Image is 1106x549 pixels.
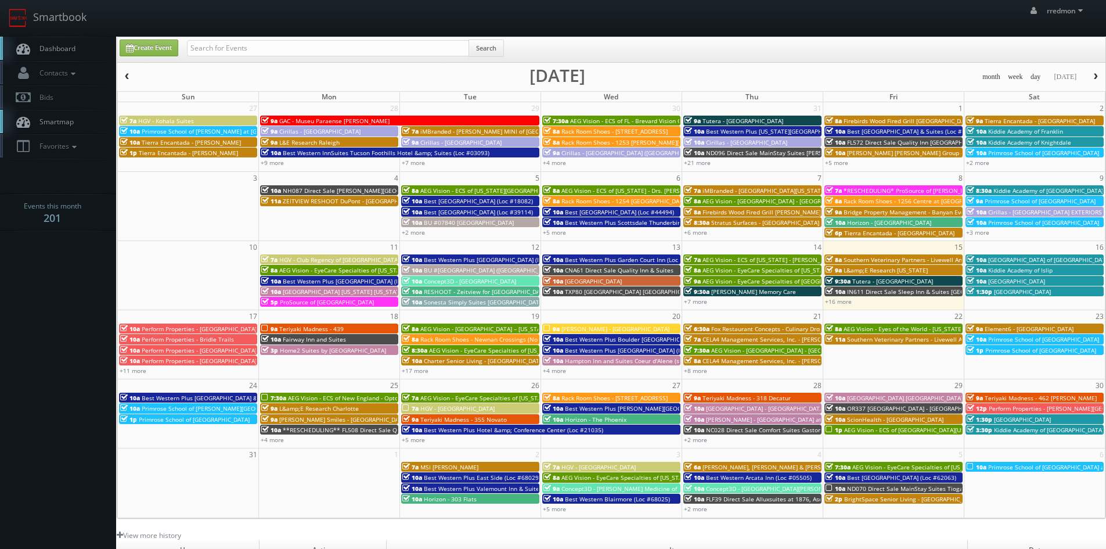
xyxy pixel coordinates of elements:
[120,415,137,424] span: 1p
[543,117,568,125] span: 7:30a
[702,335,873,343] span: CELA4 Management Services, Inc. - [PERSON_NAME] Hyundai
[543,357,563,365] span: 10a
[844,186,979,195] span: *RESCHEDULING* ProSource of [PERSON_NAME]
[826,394,845,402] span: 10a
[988,127,1063,135] span: Kiddie Academy of Franklin
[280,298,374,306] span: ProSource of [GEOGRAPHIC_DATA]
[142,138,241,146] span: Tierra Encantada - [PERSON_NAME]
[424,208,533,216] span: Best [GEOGRAPHIC_DATA] (Loc #39114)
[261,288,281,296] span: 10a
[261,325,278,333] span: 9a
[847,415,943,424] span: ScionHealth - [GEOGRAPHIC_DATA]
[985,394,1097,402] span: Teriyaki Madness - 462 [PERSON_NAME]
[847,335,1049,343] span: Southern Veterinary Partners - Livewell Animal Urgent Care of Goodyear
[261,186,281,195] span: 10a
[1004,70,1027,84] button: week
[283,335,346,343] span: Fairway Inn and Suites
[826,208,842,216] span: 9a
[988,335,1099,343] span: Primrose School of [GEOGRAPHIC_DATA]
[543,394,560,402] span: 8a
[139,149,238,157] span: Tierra Encantada - [PERSON_NAME]
[967,266,986,274] span: 10a
[985,117,1095,125] span: Tierra Encantada - [GEOGRAPHIC_DATA]
[561,186,770,195] span: AEG Vision - ECS of [US_STATE] - Drs. [PERSON_NAME] and [PERSON_NAME]
[420,463,478,471] span: MSI [PERSON_NAME]
[420,127,583,135] span: iMBranded - [PERSON_NAME] MINI of [GEOGRAPHIC_DATA]
[138,117,194,125] span: HGV - Kohala Suites
[702,186,847,195] span: iMBranded - [GEOGRAPHIC_DATA][US_STATE] Toyota
[261,127,278,135] span: 9a
[1047,6,1086,16] span: rredmon
[966,228,989,236] a: +3 more
[967,415,992,424] span: 1:30p
[142,335,234,343] span: Perform Properties - Bridle Trails
[402,228,425,236] a: +2 more
[120,325,140,333] span: 10a
[543,218,563,227] span: 10a
[685,335,701,343] span: 7a
[543,404,563,412] span: 10a
[706,138,787,146] span: Cirillas - [GEOGRAPHIC_DATA]
[565,266,673,274] span: CNA61 Direct Sale Quality Inn & Suites
[120,40,178,56] a: Create Event
[844,256,1064,264] span: Southern Veterinary Partners - Livewell Animal Urgent Care of [PERSON_NAME]
[429,346,660,354] span: AEG Vision - EyeCare Specialties of [US_STATE][PERSON_NAME] Eyecare Associates
[34,117,74,127] span: Smartmap
[844,325,1020,333] span: AEG Vision - Eyes of the World - [US_STATE][GEOGRAPHIC_DATA]
[706,149,852,157] span: ND096 Direct Sale MainStay Suites [PERSON_NAME]
[261,404,278,412] span: 9a
[826,288,845,296] span: 10a
[826,229,842,237] span: 6p
[142,357,257,365] span: Perform Properties - [GEOGRAPHIC_DATA]
[711,325,833,333] span: Fox Restaurant Concepts - Culinary Dropout
[685,266,701,274] span: 8a
[826,426,842,434] span: 1p
[847,288,1008,296] span: IN611 Direct Sale Sleep Inn & Suites [GEOGRAPHIC_DATA]
[967,218,986,227] span: 10a
[139,415,250,424] span: Primrose School of [GEOGRAPHIC_DATA]
[685,346,709,354] span: 7:30a
[826,266,842,274] span: 9a
[826,197,842,205] span: 8a
[684,228,707,236] a: +6 more
[711,346,865,354] span: AEG Vision - [GEOGRAPHIC_DATA] - [GEOGRAPHIC_DATA]
[402,127,419,135] span: 7a
[561,138,734,146] span: Rack Room Shoes - 1253 [PERSON_NAME][GEOGRAPHIC_DATA]
[420,138,502,146] span: Cirillas - [GEOGRAPHIC_DATA]
[279,256,399,264] span: HGV - Club Regency of [GEOGRAPHIC_DATA]
[685,404,704,412] span: 10a
[283,288,405,296] span: [GEOGRAPHIC_DATA] [US_STATE] [US_STATE]
[402,346,427,354] span: 8:30a
[847,127,981,135] span: Best [GEOGRAPHIC_DATA] & Suites (Loc #37117)
[424,218,514,227] span: BU #07840 [GEOGRAPHIC_DATA]
[142,404,298,412] span: Primrose School of [PERSON_NAME][GEOGRAPHIC_DATA]
[706,426,891,434] span: NC028 Direct Sale Comfort Suites Gastonia- - [GEOGRAPHIC_DATA]
[826,325,842,333] span: 8a
[561,197,688,205] span: Rack Room Shoes - 1254 [GEOGRAPHIC_DATA]
[288,394,500,402] span: AEG Vision - ECS of New England - OptomEyes Health – [GEOGRAPHIC_DATA]
[402,288,422,296] span: 10a
[967,463,986,471] span: 10a
[565,335,736,343] span: Best Western Plus Boulder [GEOGRAPHIC_DATA] (Loc #06179)
[142,394,314,402] span: Best Western Plus [GEOGRAPHIC_DATA] & Suites (Loc #45093)
[402,186,419,195] span: 8a
[261,138,278,146] span: 9a
[261,426,281,434] span: 10a
[402,218,422,227] span: 10a
[685,473,704,482] span: 10a
[685,394,701,402] span: 9a
[543,415,563,424] span: 10a
[825,297,852,306] a: +16 more
[967,346,983,354] span: 1p
[702,117,783,125] span: Tutera - [GEOGRAPHIC_DATA]
[261,335,281,343] span: 10a
[424,357,545,365] span: Charter Senior Living - [GEOGRAPHIC_DATA]
[120,367,146,375] a: +11 more
[120,404,140,412] span: 10a
[685,256,701,264] span: 7a
[847,394,963,402] span: [GEOGRAPHIC_DATA] [GEOGRAPHIC_DATA]
[565,288,700,296] span: TXP80 [GEOGRAPHIC_DATA] [GEOGRAPHIC_DATA]
[543,266,563,274] span: 10a
[402,357,422,365] span: 10a
[120,346,140,354] span: 10a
